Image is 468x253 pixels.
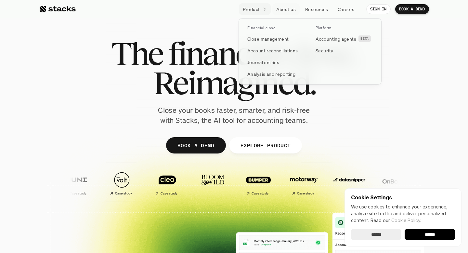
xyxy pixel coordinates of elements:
a: Case study [146,168,188,198]
a: Case study [55,168,97,198]
h2: Case study [69,192,86,195]
p: We use cookies to enhance your experience, analyze site traffic and deliver personalized content. [351,203,455,224]
a: Cookie Policy [391,218,420,223]
p: Resources [305,6,328,13]
p: SIGN IN [370,7,387,11]
a: BOOK A DEMO [166,137,226,153]
a: Security [312,45,377,56]
p: Close your books faster, smarter, and risk-free with Stacks, the AI tool for accounting teams. [153,105,315,126]
p: BOOK A DEMO [399,7,425,11]
a: Close management [243,33,308,45]
p: About us [276,6,296,13]
h2: Case study [160,192,177,195]
h2: Case study [115,192,132,195]
a: Journal entries [243,56,308,68]
p: Accounting agents [316,35,356,42]
p: BOOK A DEMO [177,140,214,150]
p: Cookie Settings [351,195,455,200]
span: The [111,39,162,68]
a: Case study [282,168,325,198]
p: Product [243,6,260,13]
span: Reimagined. [153,68,315,98]
p: Platform [316,26,331,30]
span: Read our . [370,218,421,223]
h2: Case study [251,192,268,195]
p: Journal entries [247,59,279,66]
a: Accounting agentsBETA [312,33,377,45]
p: Financial close [247,26,275,30]
a: Analysis and reporting [243,68,308,80]
p: Security [316,47,333,54]
a: Case study [237,168,279,198]
span: financial [168,39,280,68]
h2: Case study [297,192,314,195]
a: BOOK A DEMO [395,4,429,14]
p: Account reconciliations [247,47,298,54]
p: Careers [338,6,355,13]
a: Resources [301,3,332,15]
a: Account reconciliations [243,45,308,56]
p: EXPLORE PRODUCT [240,140,291,150]
a: EXPLORE PRODUCT [229,137,302,153]
h2: BETA [360,37,369,41]
a: Careers [334,3,358,15]
a: SIGN IN [366,4,391,14]
p: Close management [247,35,289,42]
p: Analysis and reporting [247,71,295,77]
a: Privacy Policy [77,124,105,128]
a: About us [272,3,300,15]
a: Case study [100,168,143,198]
